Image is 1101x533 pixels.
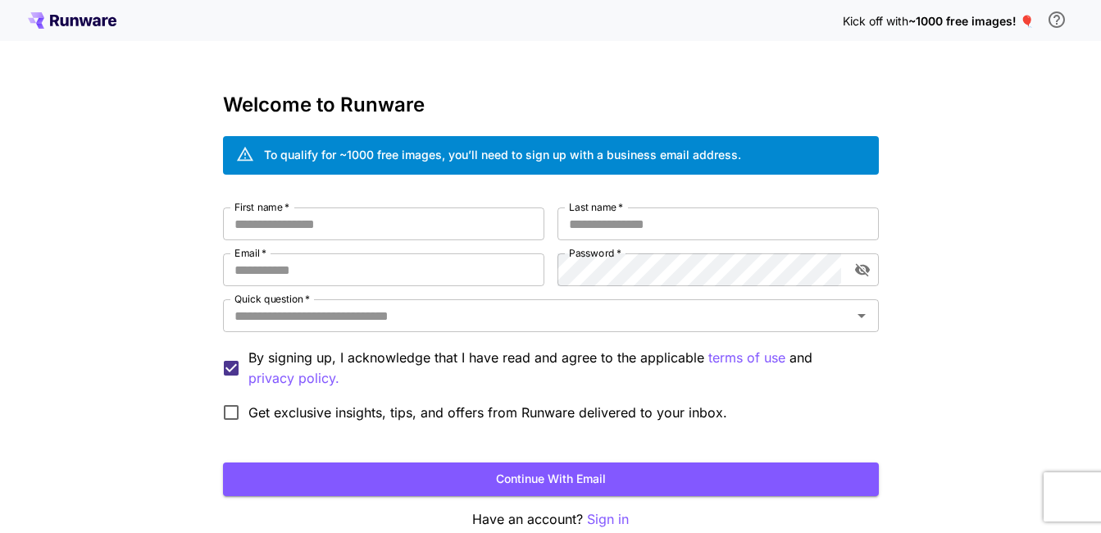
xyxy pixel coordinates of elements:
label: Password [569,246,621,260]
label: Quick question [234,292,310,306]
p: Have an account? [223,509,879,530]
p: terms of use [708,348,785,368]
div: To qualify for ~1000 free images, you’ll need to sign up with a business email address. [264,146,741,163]
span: Get exclusive insights, tips, and offers from Runware delivered to your inbox. [248,403,727,422]
p: privacy policy. [248,368,339,389]
p: By signing up, I acknowledge that I have read and agree to the applicable and [248,348,866,389]
span: Kick off with [843,14,908,28]
label: Last name [569,200,623,214]
button: In order to qualify for free credit, you need to sign up with a business email address and click ... [1040,3,1073,36]
button: By signing up, I acknowledge that I have read and agree to the applicable and privacy policy. [708,348,785,368]
button: Open [850,304,873,327]
button: Sign in [587,509,629,530]
h3: Welcome to Runware [223,93,879,116]
label: First name [234,200,289,214]
button: toggle password visibility [848,255,877,285]
label: Email [234,246,266,260]
span: ~1000 free images! 🎈 [908,14,1034,28]
button: By signing up, I acknowledge that I have read and agree to the applicable terms of use and [248,368,339,389]
button: Continue with email [223,462,879,496]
